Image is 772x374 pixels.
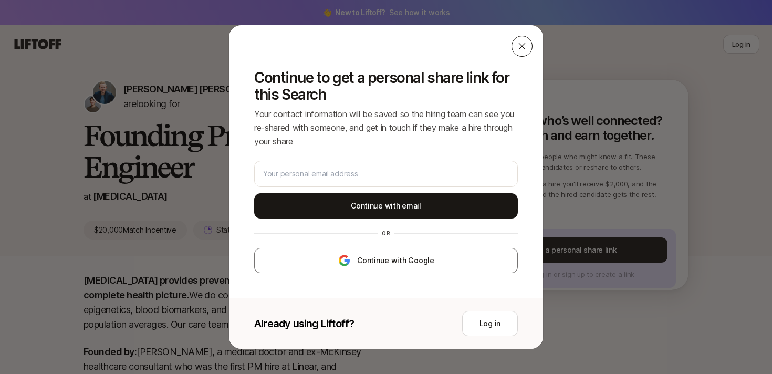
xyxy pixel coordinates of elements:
button: Log in [462,311,518,336]
button: Continue with Google [254,248,518,273]
p: Already using Liftoff? [254,316,354,331]
p: Your contact information will be saved so the hiring team can see you re-shared with someone, and... [254,107,518,148]
button: Continue with email [254,193,518,219]
input: Your personal email address [263,168,509,180]
img: google-logo [338,254,351,267]
p: Continue to get a personal share link for this Search [254,69,518,103]
div: or [378,229,394,237]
